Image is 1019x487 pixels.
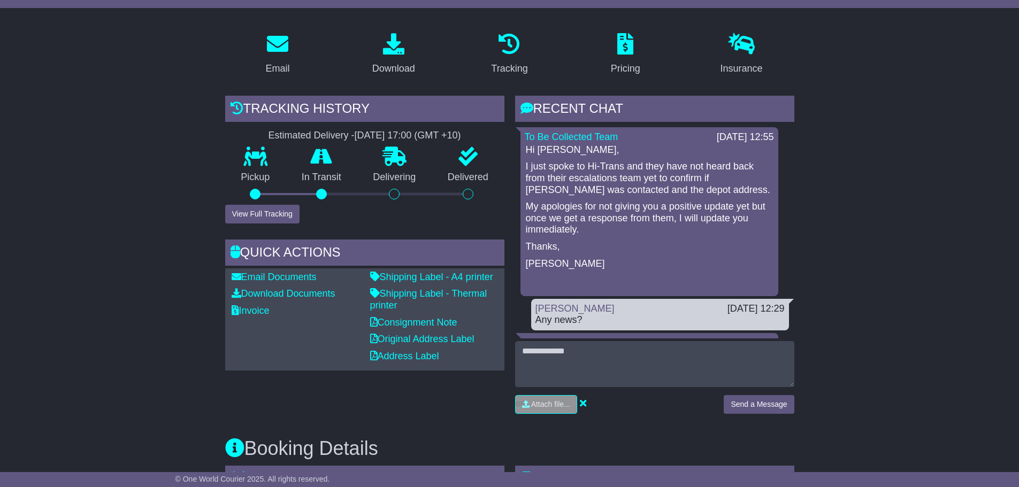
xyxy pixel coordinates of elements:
[727,303,785,315] div: [DATE] 12:29
[535,314,785,326] div: Any news?
[721,61,763,76] div: Insurance
[526,258,773,270] p: [PERSON_NAME]
[225,96,504,125] div: Tracking history
[432,172,504,183] p: Delivered
[232,272,317,282] a: Email Documents
[525,132,618,142] a: To Be Collected Team
[714,29,770,80] a: Insurance
[370,288,487,311] a: Shipping Label - Thermal printer
[365,29,422,80] a: Download
[526,144,773,156] p: Hi [PERSON_NAME],
[717,337,774,349] div: [DATE] 10:56
[355,130,461,142] div: [DATE] 17:00 (GMT +10)
[225,130,504,142] div: Estimated Delivery -
[225,172,286,183] p: Pickup
[515,96,794,125] div: RECENT CHAT
[611,61,640,76] div: Pricing
[225,438,794,459] h3: Booking Details
[370,351,439,361] a: Address Label
[484,29,534,80] a: Tracking
[286,172,357,183] p: In Transit
[357,172,432,183] p: Delivering
[232,288,335,299] a: Download Documents
[232,305,270,316] a: Invoice
[258,29,296,80] a: Email
[526,241,773,253] p: Thanks,
[225,239,504,268] div: Quick Actions
[724,395,794,414] button: Send a Message
[491,61,527,76] div: Tracking
[372,61,415,76] div: Download
[370,334,474,344] a: Original Address Label
[370,272,493,282] a: Shipping Label - A4 printer
[604,29,647,80] a: Pricing
[175,475,330,483] span: © One World Courier 2025. All rights reserved.
[526,161,773,196] p: I just spoke to Hi-Trans and they have not heard back from their escalations team yet to confirm ...
[535,303,615,314] a: [PERSON_NAME]
[526,201,773,236] p: My apologies for not giving you a positive update yet but once we get a response from them, I wil...
[717,132,774,143] div: [DATE] 12:55
[265,61,289,76] div: Email
[525,337,618,348] a: To Be Collected Team
[225,205,300,223] button: View Full Tracking
[370,317,457,328] a: Consignment Note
